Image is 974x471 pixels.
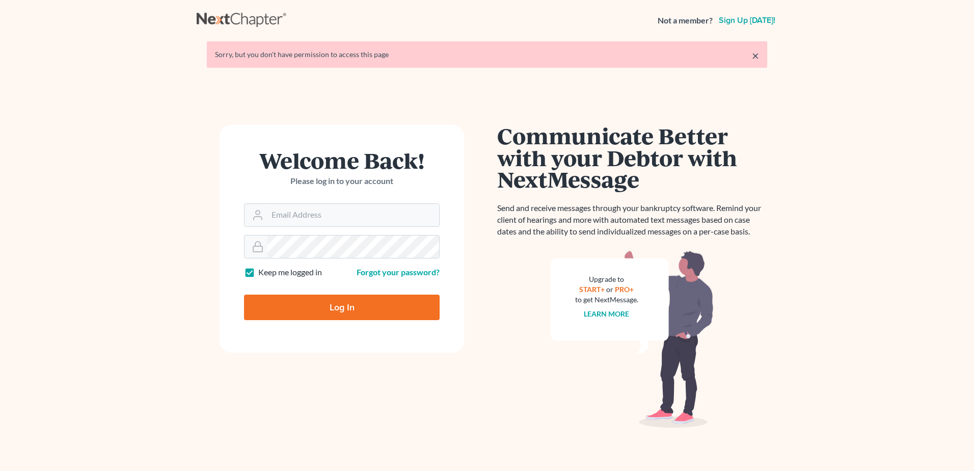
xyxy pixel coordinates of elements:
[717,16,777,24] a: Sign up [DATE]!
[551,250,714,428] img: nextmessage_bg-59042aed3d76b12b5cd301f8e5b87938c9018125f34e5fa2b7a6b67550977c72.svg
[244,295,440,320] input: Log In
[258,267,322,278] label: Keep me logged in
[580,285,605,294] a: START+
[575,274,638,284] div: Upgrade to
[575,295,638,305] div: to get NextMessage.
[607,285,614,294] span: or
[267,204,439,226] input: Email Address
[497,125,767,190] h1: Communicate Better with your Debtor with NextMessage
[244,175,440,187] p: Please log in to your account
[357,267,440,277] a: Forgot your password?
[497,202,767,238] p: Send and receive messages through your bankruptcy software. Remind your client of hearings and mo...
[752,49,759,62] a: ×
[615,285,634,294] a: PRO+
[584,309,630,318] a: Learn more
[658,15,713,27] strong: Not a member?
[215,49,759,60] div: Sorry, but you don't have permission to access this page
[244,149,440,171] h1: Welcome Back!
